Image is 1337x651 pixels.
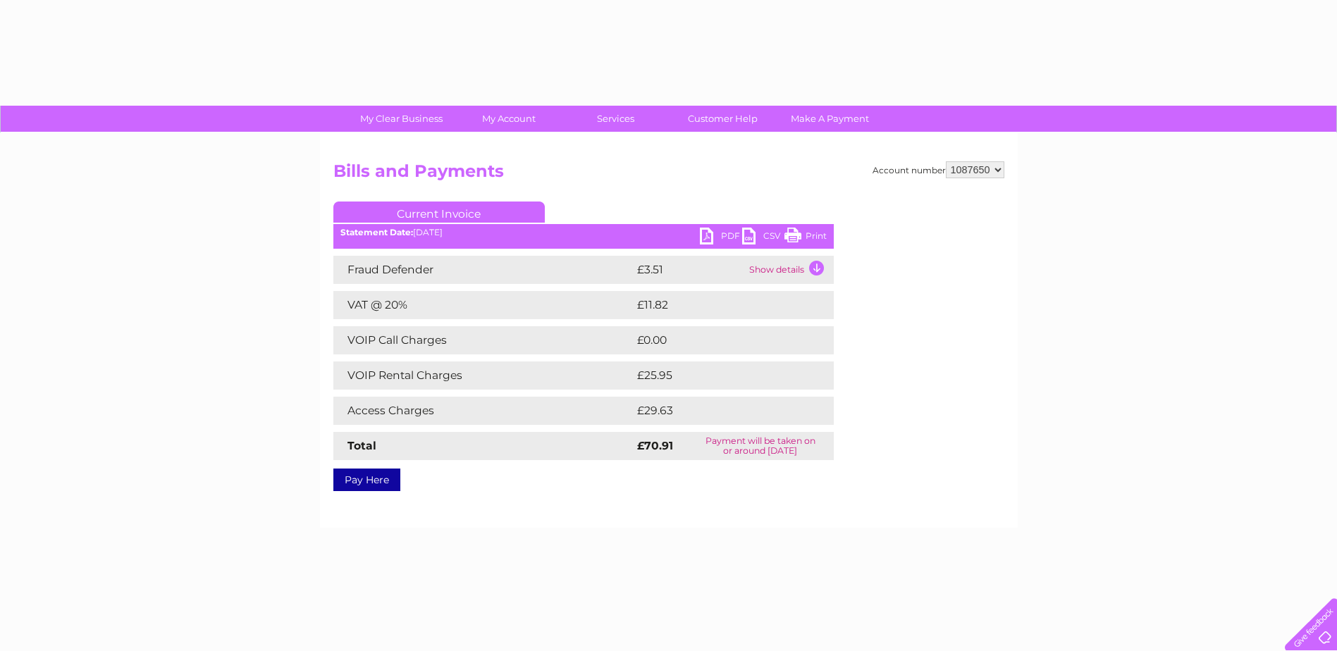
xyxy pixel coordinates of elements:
[333,256,634,284] td: Fraud Defender
[333,161,1004,188] h2: Bills and Payments
[634,326,801,354] td: £0.00
[634,291,803,319] td: £11.82
[450,106,567,132] a: My Account
[333,361,634,390] td: VOIP Rental Charges
[784,228,827,248] a: Print
[665,106,781,132] a: Customer Help
[557,106,674,132] a: Services
[634,256,746,284] td: £3.51
[340,227,413,237] b: Statement Date:
[637,439,673,452] strong: £70.91
[687,432,834,460] td: Payment will be taken on or around [DATE]
[333,291,634,319] td: VAT @ 20%
[634,397,806,425] td: £29.63
[343,106,460,132] a: My Clear Business
[742,228,784,248] a: CSV
[333,397,634,425] td: Access Charges
[873,161,1004,178] div: Account number
[634,361,805,390] td: £25.95
[772,106,888,132] a: Make A Payment
[333,228,834,237] div: [DATE]
[746,256,834,284] td: Show details
[347,439,376,452] strong: Total
[333,469,400,491] a: Pay Here
[333,326,634,354] td: VOIP Call Charges
[333,201,545,223] a: Current Invoice
[700,228,742,248] a: PDF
